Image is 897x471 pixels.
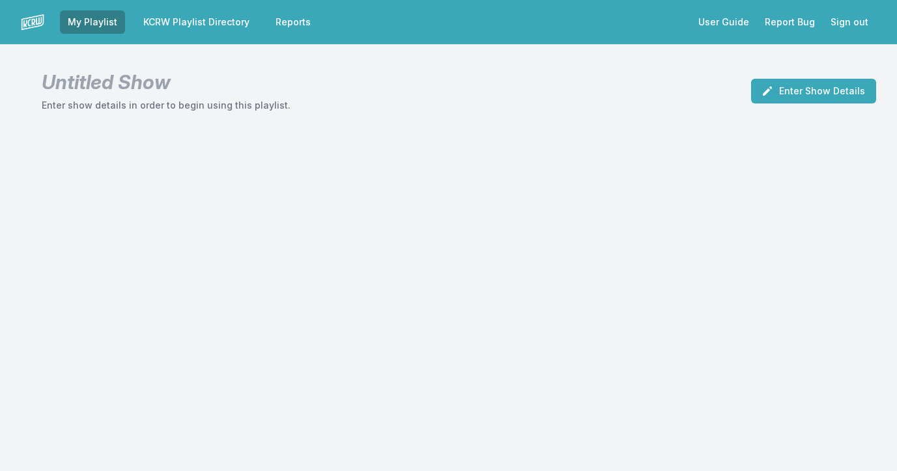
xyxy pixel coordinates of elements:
[268,10,319,34] a: Reports
[21,10,44,34] img: logo-white-87cec1fa9cbef997252546196dc51331.png
[42,70,291,94] h1: Untitled Show
[135,10,257,34] a: KCRW Playlist Directory
[42,99,291,112] p: Enter show details in order to begin using this playlist.
[751,79,876,103] button: Enter Show Details
[60,10,125,34] a: My Playlist
[691,10,757,34] a: User Guide
[823,10,876,34] button: Sign out
[757,10,823,34] a: Report Bug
